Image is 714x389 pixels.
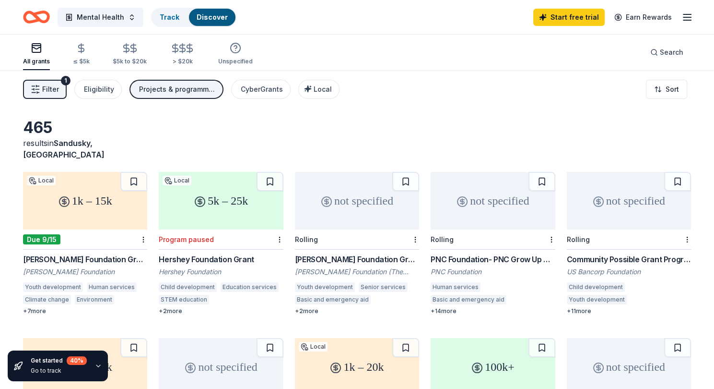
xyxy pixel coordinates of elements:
[23,282,83,292] div: Youth development
[151,8,236,27] button: TrackDiscover
[218,38,253,70] button: Unspecified
[77,12,124,23] span: Mental Health
[42,84,59,95] span: Filter
[139,84,216,95] div: Projects & programming, Capital, General operations, Training and capacity building
[23,234,60,244] div: Due 9/15
[431,307,555,315] div: + 14 more
[431,172,555,230] div: not specified
[87,282,137,292] div: Human services
[431,235,454,243] div: Rolling
[23,6,50,28] a: Home
[73,39,90,70] button: ≤ $5k
[23,38,50,70] button: All grants
[295,235,318,243] div: Rolling
[23,267,147,277] div: [PERSON_NAME] Foundation
[67,356,87,365] div: 40 %
[159,254,283,265] div: Hershey Foundation Grant
[73,58,90,65] div: ≤ $5k
[567,267,691,277] div: US Bancorp Foundation
[567,254,691,265] div: Community Possible Grant Program: Play, Work, & Home Grants
[666,84,679,95] span: Sort
[431,172,555,315] a: not specifiedRollingPNC Foundation- PNC Grow Up GreatPNC FoundationHuman servicesBasic and emerge...
[31,356,87,365] div: Get started
[163,176,191,185] div: Local
[61,76,70,85] div: 1
[567,172,691,315] a: not specifiedRollingCommunity Possible Grant Program: Play, Work, & Home GrantsUS Bancorp Foundat...
[295,172,419,230] div: not specified
[23,254,147,265] div: [PERSON_NAME] Foundation Grant
[295,307,419,315] div: + 2 more
[295,295,371,304] div: Basic and emergency aid
[159,172,283,230] div: 5k – 25k
[75,295,114,304] div: Environment
[431,254,555,265] div: PNC Foundation- PNC Grow Up Great
[431,267,555,277] div: PNC Foundation
[159,307,283,315] div: + 2 more
[113,39,147,70] button: $5k to $20k
[58,8,143,27] button: Mental Health
[23,172,147,230] div: 1k – 15k
[218,58,253,65] div: Unspecified
[129,80,223,99] button: Projects & programming, Capital, General operations, Training and capacity building
[23,295,71,304] div: Climate change
[567,307,691,315] div: + 11 more
[431,295,506,304] div: Basic and emergency aid
[567,235,590,243] div: Rolling
[221,282,279,292] div: Education services
[609,9,678,26] a: Earn Rewards
[533,9,605,26] a: Start free trial
[160,13,179,21] a: Track
[295,282,355,292] div: Youth development
[23,172,147,315] a: 1k – 15kLocalDue 9/15[PERSON_NAME] Foundation Grant[PERSON_NAME] FoundationYouth developmentHuman...
[159,282,217,292] div: Child development
[359,282,408,292] div: Senior services
[197,13,228,21] a: Discover
[295,172,419,315] a: not specifiedRolling[PERSON_NAME] Foundation Grant[PERSON_NAME] Foundation (The [PERSON_NAME] Fou...
[170,39,195,70] button: > $20k
[23,58,50,65] div: All grants
[159,172,283,315] a: 5k – 25kLocalProgram pausedHershey Foundation GrantHershey FoundationChild developmentEducation s...
[660,47,683,58] span: Search
[298,80,339,99] button: Local
[567,282,625,292] div: Child development
[74,80,122,99] button: Eligibility
[643,43,691,62] button: Search
[23,138,105,159] span: in
[299,342,328,352] div: Local
[314,85,332,93] span: Local
[567,295,627,304] div: Youth development
[84,84,114,95] div: Eligibility
[23,80,67,99] button: Filter1
[159,295,209,304] div: STEM education
[159,235,214,243] div: Program paused
[295,267,419,277] div: [PERSON_NAME] Foundation (The [PERSON_NAME] Foundation)
[295,254,419,265] div: [PERSON_NAME] Foundation Grant
[23,118,147,137] div: 465
[231,80,291,99] button: CyberGrants
[431,282,480,292] div: Human services
[113,58,147,65] div: $5k to $20k
[567,172,691,230] div: not specified
[23,138,105,159] span: Sandusky, [GEOGRAPHIC_DATA]
[23,137,147,160] div: results
[241,84,283,95] div: CyberGrants
[170,58,195,65] div: > $20k
[31,367,87,375] div: Go to track
[27,176,56,185] div: Local
[646,80,687,99] button: Sort
[159,267,283,277] div: Hershey Foundation
[23,307,147,315] div: + 7 more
